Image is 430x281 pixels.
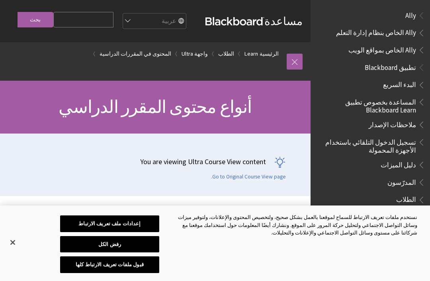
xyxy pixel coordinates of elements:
[182,49,208,59] a: واجهة Ultra
[18,12,53,27] input: بحث
[172,213,417,237] div: نستخدم ملفات تعريف الارتباط للسماح لموقعنا بالعمل بشكل صحيح، ولتخصيص المحتوى والإعلانات، ولتوفير ...
[336,26,416,37] span: Ally الخاص بنظام إدارة التعلم
[122,14,186,29] select: Site Language Selector
[387,176,416,186] span: المدرّسون
[244,49,258,59] a: Learn
[100,49,171,59] a: المحتوى في المقررات الدراسية
[60,256,159,273] button: قبول ملفات تعريف الارتباط كلها
[383,78,416,89] span: البدء السريع
[260,49,279,59] a: الرئيسية
[348,43,416,54] span: Ally الخاص بمواقع الويب
[218,49,234,59] a: الطلاب
[60,215,159,232] button: إعدادات ملف تعريف الارتباط
[320,136,416,154] span: تسجيل الدخول التلقائي باستخدام الأجهزة المحمولة
[405,9,416,19] span: Ally
[8,157,286,167] p: You are viewing Ultra Course View content
[369,118,416,129] span: ملاحظات الإصدار
[381,158,416,169] span: دليل الميزات
[59,96,252,118] span: أنواع محتوى المقرر الدراسي
[320,95,416,114] span: المساعدة بخصوص تطبيق Blackboard Learn
[315,9,425,57] nav: Book outline for Anthology Ally Help
[205,17,264,25] strong: Blackboard
[205,14,303,28] a: مساعدةBlackboard
[396,193,416,204] span: الطلاب
[60,236,159,253] button: رفض الكل
[365,61,416,72] span: تطبيق Blackboard
[4,234,21,251] button: إغلاق
[211,173,286,180] a: Go to Original Course View page.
